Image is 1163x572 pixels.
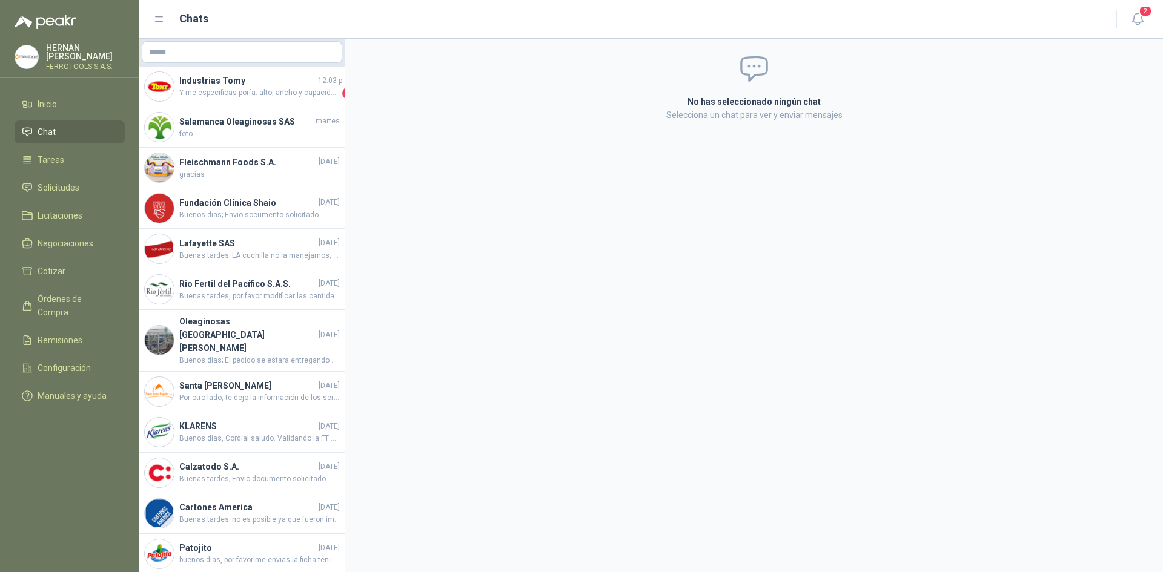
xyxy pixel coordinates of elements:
a: Tareas [15,148,125,171]
p: HERNAN [PERSON_NAME] [46,44,125,61]
span: Buenas tardes, por favor modificar las cantidades para poder recotizar [179,291,340,302]
span: [DATE] [319,542,340,554]
h2: No has seleccionado ningún chat [543,95,966,108]
img: Company Logo [145,418,174,447]
span: martes [316,116,340,127]
span: Por otro lado, te dejo la información de los seriales de los equipos si en algún momento se prese... [179,392,340,404]
a: Negociaciones [15,232,125,255]
img: Company Logo [145,326,174,355]
h4: Fleischmann Foods S.A. [179,156,316,169]
a: Company LogoFundación Clínica Shaio[DATE]Buenos dias; Envio socumento solicitado [139,188,345,229]
span: Buenos dias; Envio socumento solicitado [179,209,340,221]
span: Solicitudes [38,181,79,194]
a: Company LogoRio Fertil del Pacífico S.A.S.[DATE]Buenas tardes, por favor modificar las cantidades... [139,269,345,310]
h4: Salamanca Oleaginosas SAS [179,115,313,128]
span: 2 [342,87,354,99]
a: Inicio [15,93,125,116]
h4: Santa [PERSON_NAME] [179,379,316,392]
a: Licitaciones [15,204,125,227]
img: Company Logo [145,194,174,223]
a: Company LogoOleaginosas [GEOGRAPHIC_DATA][PERSON_NAME][DATE]Buenos dias; El pedido se estara entr... [139,310,345,372]
h4: Cartones America [179,501,316,514]
h4: Fundación Clínica Shaio [179,196,316,209]
span: [DATE] [319,329,340,341]
span: [DATE] [319,278,340,289]
img: Company Logo [145,113,174,142]
span: buenos dias, por favor me envias la ficha ténicas de la manguera cotizada, muchas gracias [179,554,340,566]
a: Chat [15,120,125,143]
span: Buenos dias; El pedido se estara entregando entre [DATE] y [DATE] de la presente semana. [179,355,340,366]
a: Cotizar [15,260,125,283]
a: Company LogoLafayette SAS[DATE]Buenas tardes; LA cuchilla no la manejamos, solo el producto compl... [139,229,345,269]
a: Company LogoSanta [PERSON_NAME][DATE]Por otro lado, te dejo la información de los seriales de los... [139,372,345,412]
span: Remisiones [38,334,82,347]
img: Company Logo [145,458,174,487]
a: Manuales y ayuda [15,384,125,407]
span: Tareas [38,153,64,166]
img: Company Logo [145,275,174,304]
p: FERROTOOLS S.A.S. [46,63,125,70]
img: Company Logo [145,499,174,528]
span: Negociaciones [38,237,93,250]
h4: Oleaginosas [GEOGRAPHIC_DATA][PERSON_NAME] [179,315,316,355]
span: [DATE] [319,380,340,392]
a: Company LogoIndustrias Tomy12:03 p. m.Y me especificas porfa: alto, ancho y capacidad volumetrica... [139,67,345,107]
p: Selecciona un chat para ver y enviar mensajes [543,108,966,122]
img: Company Logo [145,234,174,263]
span: 2 [1139,5,1152,17]
a: Company LogoCalzatodo S.A.[DATE]Buenas tardes; Envio documento solicitado. [139,453,345,493]
span: Licitaciones [38,209,82,222]
img: Company Logo [145,153,174,182]
h4: Lafayette SAS [179,237,316,250]
span: [DATE] [319,461,340,473]
span: Buenas tardes; Envio documento solicitado. [179,473,340,485]
img: Company Logo [145,72,174,101]
span: 12:03 p. m. [318,75,354,87]
span: Manuales y ayuda [38,389,107,403]
img: Company Logo [15,45,38,68]
h4: KLARENS [179,419,316,433]
span: [DATE] [319,502,340,513]
a: Configuración [15,357,125,380]
a: Company LogoFleischmann Foods S.A.[DATE]gracias [139,148,345,188]
img: Logo peakr [15,15,76,29]
span: foto [179,128,340,140]
span: Chat [38,125,56,139]
h4: Calzatodo S.A. [179,460,316,473]
button: 2 [1127,8,1148,30]
a: Solicitudes [15,176,125,199]
h4: Rio Fertil del Pacífico S.A.S. [179,277,316,291]
a: Remisiones [15,329,125,352]
a: Company LogoKLARENS[DATE]Buenos dias, Cordial saludo. Validando la FT nos informa lo siguiente: •... [139,412,345,453]
span: gracias [179,169,340,180]
span: Órdenes de Compra [38,292,113,319]
h1: Chats [179,10,208,27]
span: [DATE] [319,237,340,249]
h4: Industrias Tomy [179,74,316,87]
span: Y me especificas porfa: alto, ancho y capacidad volumetrica (470litros) [179,87,340,99]
span: Buenas tardes; no es posible ya que fueron importados. [179,514,340,525]
span: Inicio [38,97,57,111]
a: Company LogoSalamanca Oleaginosas SASmartesfoto [139,107,345,148]
span: Buenos dias, Cordial saludo. Validando la FT nos informa lo siguiente: • Ideal para uso automotri... [179,433,340,444]
a: Órdenes de Compra [15,288,125,324]
span: [DATE] [319,156,340,168]
span: Cotizar [38,265,65,278]
h4: Patojito [179,541,316,554]
img: Company Logo [145,539,174,568]
img: Company Logo [145,377,174,406]
a: Company LogoCartones America[DATE]Buenas tardes; no es posible ya que fueron importados. [139,493,345,534]
span: [DATE] [319,197,340,208]
span: Buenas tardes; LA cuchilla no la manejamos, solo el producto completo. [179,250,340,261]
span: Configuración [38,361,91,375]
span: [DATE] [319,421,340,432]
